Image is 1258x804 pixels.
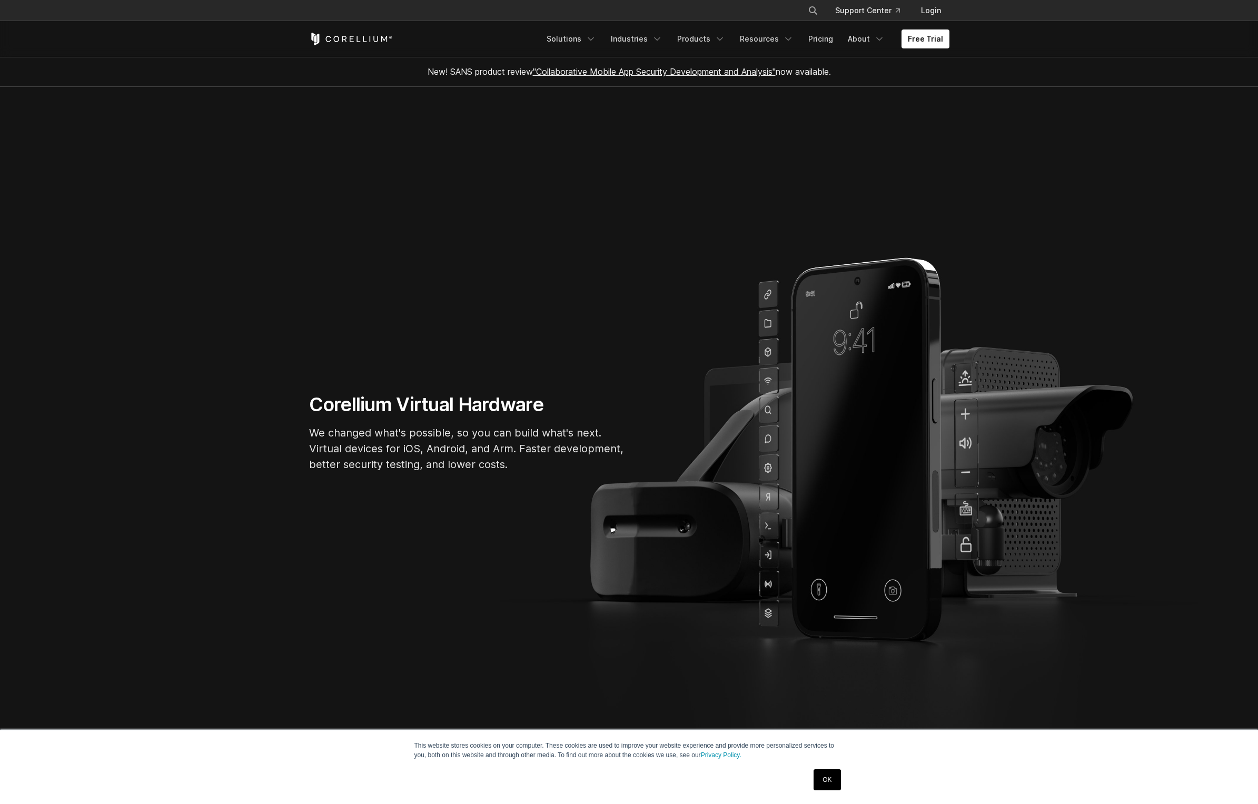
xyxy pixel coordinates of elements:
a: Products [671,29,731,48]
a: Login [913,1,949,20]
a: "Collaborative Mobile App Security Development and Analysis" [533,66,776,77]
span: New! SANS product review now available. [428,66,831,77]
a: Solutions [540,29,602,48]
h1: Corellium Virtual Hardware [309,393,625,416]
button: Search [804,1,823,20]
a: Industries [605,29,669,48]
a: Free Trial [902,29,949,48]
a: Corellium Home [309,33,393,45]
div: Navigation Menu [540,29,949,48]
p: We changed what's possible, so you can build what's next. Virtual devices for iOS, Android, and A... [309,425,625,472]
a: Resources [734,29,800,48]
a: OK [814,769,840,790]
a: Pricing [802,29,839,48]
a: Support Center [827,1,908,20]
a: Privacy Policy. [701,751,741,759]
p: This website stores cookies on your computer. These cookies are used to improve your website expe... [414,741,844,760]
div: Navigation Menu [795,1,949,20]
a: About [841,29,891,48]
